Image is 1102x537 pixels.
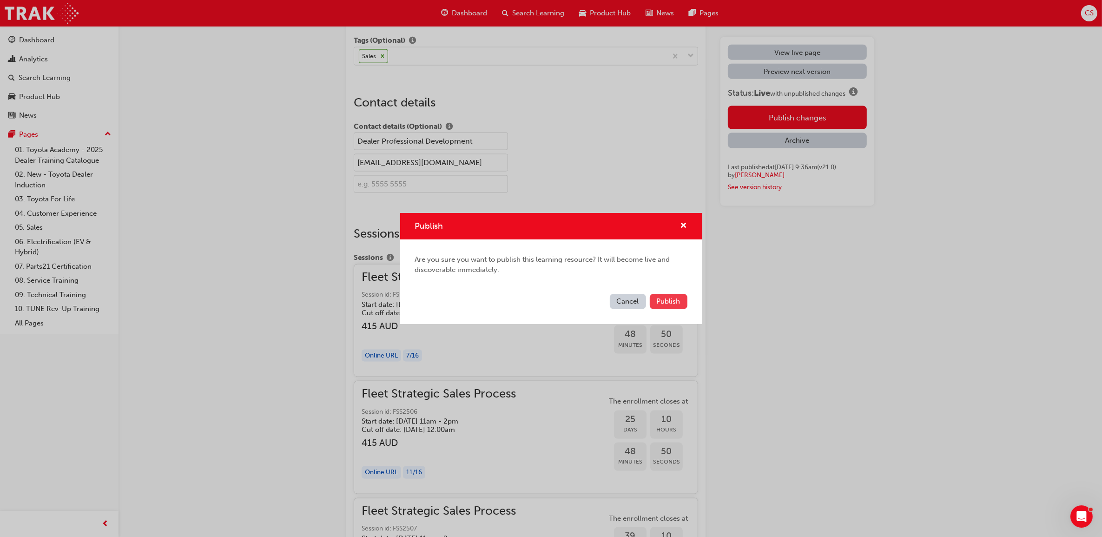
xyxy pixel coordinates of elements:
div: Are you sure you want to publish this learning resource? It will become live and discoverable imm... [400,239,702,290]
span: cross-icon [680,222,687,231]
div: Publish [400,213,702,324]
button: Cancel [610,294,646,309]
button: Publish [650,294,687,309]
span: Publish [415,221,443,231]
iframe: Intercom live chat [1070,505,1093,528]
span: Publish [657,297,680,305]
button: cross-icon [680,220,687,232]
